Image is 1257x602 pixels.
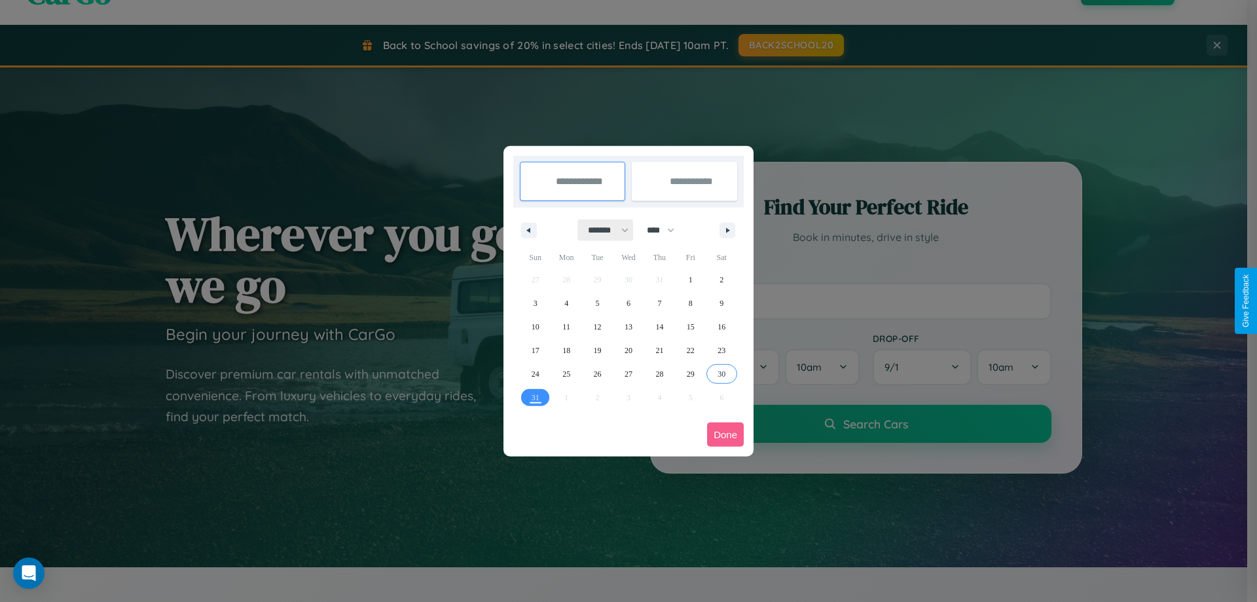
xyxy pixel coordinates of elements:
[551,247,581,268] span: Mon
[562,339,570,362] span: 18
[532,386,539,409] span: 31
[594,315,602,339] span: 12
[625,339,632,362] span: 20
[644,362,675,386] button: 28
[562,315,570,339] span: 11
[613,362,644,386] button: 27
[532,362,539,386] span: 24
[551,362,581,386] button: 25
[706,339,737,362] button: 23
[707,423,744,447] button: Done
[534,292,537,315] span: 3
[520,247,551,268] span: Sun
[520,315,551,339] button: 10
[596,292,600,315] span: 5
[689,292,693,315] span: 8
[720,268,723,292] span: 2
[1241,274,1250,328] div: Give Feedback
[582,292,613,315] button: 5
[644,247,675,268] span: Thu
[718,362,725,386] span: 30
[520,386,551,409] button: 31
[594,362,602,386] span: 26
[706,362,737,386] button: 30
[13,557,45,589] div: Open Intercom Messenger
[562,362,570,386] span: 25
[655,339,663,362] span: 21
[657,292,661,315] span: 7
[551,315,581,339] button: 11
[613,292,644,315] button: 6
[582,339,613,362] button: 19
[532,315,539,339] span: 10
[718,315,725,339] span: 16
[706,315,737,339] button: 16
[706,292,737,315] button: 9
[520,339,551,362] button: 17
[520,292,551,315] button: 3
[687,339,695,362] span: 22
[627,292,630,315] span: 6
[687,362,695,386] span: 29
[613,247,644,268] span: Wed
[675,339,706,362] button: 22
[644,339,675,362] button: 21
[675,362,706,386] button: 29
[625,362,632,386] span: 27
[532,339,539,362] span: 17
[582,315,613,339] button: 12
[675,268,706,292] button: 1
[625,315,632,339] span: 13
[582,362,613,386] button: 26
[520,362,551,386] button: 24
[655,362,663,386] span: 28
[675,247,706,268] span: Fri
[675,292,706,315] button: 8
[689,268,693,292] span: 1
[644,315,675,339] button: 14
[706,247,737,268] span: Sat
[564,292,568,315] span: 4
[551,339,581,362] button: 18
[551,292,581,315] button: 4
[655,315,663,339] span: 14
[720,292,723,315] span: 9
[718,339,725,362] span: 23
[706,268,737,292] button: 2
[613,315,644,339] button: 13
[594,339,602,362] span: 19
[644,292,675,315] button: 7
[675,315,706,339] button: 15
[687,315,695,339] span: 15
[613,339,644,362] button: 20
[582,247,613,268] span: Tue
